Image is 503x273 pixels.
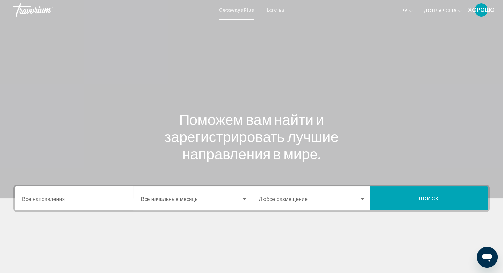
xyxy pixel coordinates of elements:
[401,8,407,13] font: ру
[370,186,488,210] button: Поиск
[13,3,212,17] a: Травориум
[164,111,339,162] font: Поможем вам найти и зарегистрировать лучшие направления в мире.
[401,6,414,15] button: Изменить язык
[219,7,254,13] a: Getaways Plus
[267,7,284,13] a: Бегства
[424,6,463,15] button: Изменить валюту
[424,8,456,13] font: доллар США
[473,3,490,17] button: Меню пользователя
[468,6,495,13] font: ХОРОШО
[419,196,440,201] font: Поиск
[15,186,488,210] div: Виджет поиска
[477,247,498,268] iframe: Кнопка запуска окна обмена сообщениями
